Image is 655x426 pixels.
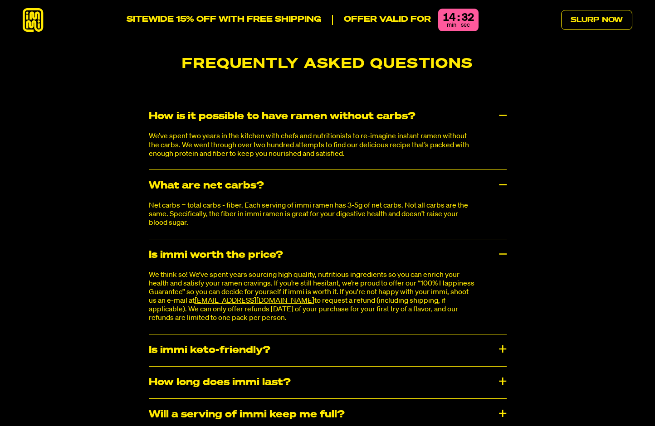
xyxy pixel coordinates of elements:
a: Slurp Now [561,10,632,30]
a: [EMAIL_ADDRESS][DOMAIN_NAME] [195,297,314,305]
div: 32 [461,12,474,23]
span: sec [461,22,470,28]
p: Offer valid for [332,15,431,25]
span: min [447,22,456,28]
div: : [457,12,459,23]
p: Net carbs = total carbs - fiber. Each serving of immi ramen has 3-5g of net carbs. Not all carbs ... [149,202,474,228]
h2: Frequently Asked Questions [23,57,632,72]
div: Is immi keto-friendly? [149,334,507,366]
div: 14 [443,12,455,23]
div: How is it possible to have ramen without carbs? [149,101,507,132]
div: How long does immi last? [149,367,507,398]
div: What are net carbs? [149,170,507,202]
p: We’ve spent two years in the kitchen with chefs and nutritionists to re-imagine instant ramen wit... [149,132,474,159]
p: We think so! We’ve spent years sourcing high quality, nutritious ingredients so you can enrich yo... [149,271,474,323]
div: Is immi worth the price? [149,239,507,271]
p: SITEWIDE 15% OFF WITH FREE SHIPPING [127,15,321,25]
